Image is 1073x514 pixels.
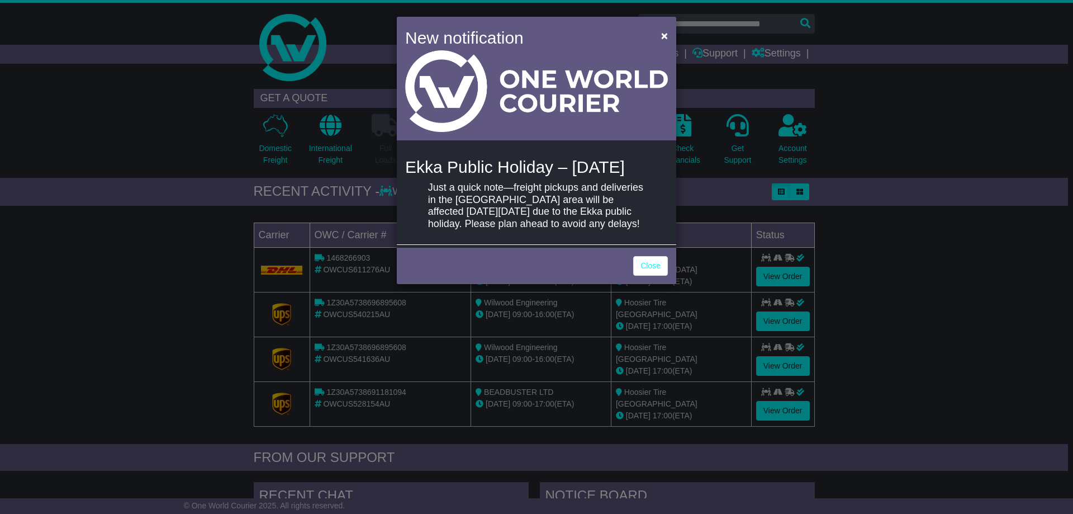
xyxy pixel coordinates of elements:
[405,158,668,176] h4: Ekka Public Holiday – [DATE]
[661,29,668,42] span: ×
[633,256,668,276] a: Close
[405,50,668,132] img: Light
[428,182,645,230] p: Just a quick note—freight pickups and deliveries in the [GEOGRAPHIC_DATA] area will be affected [...
[405,25,645,50] h4: New notification
[656,24,673,47] button: Close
